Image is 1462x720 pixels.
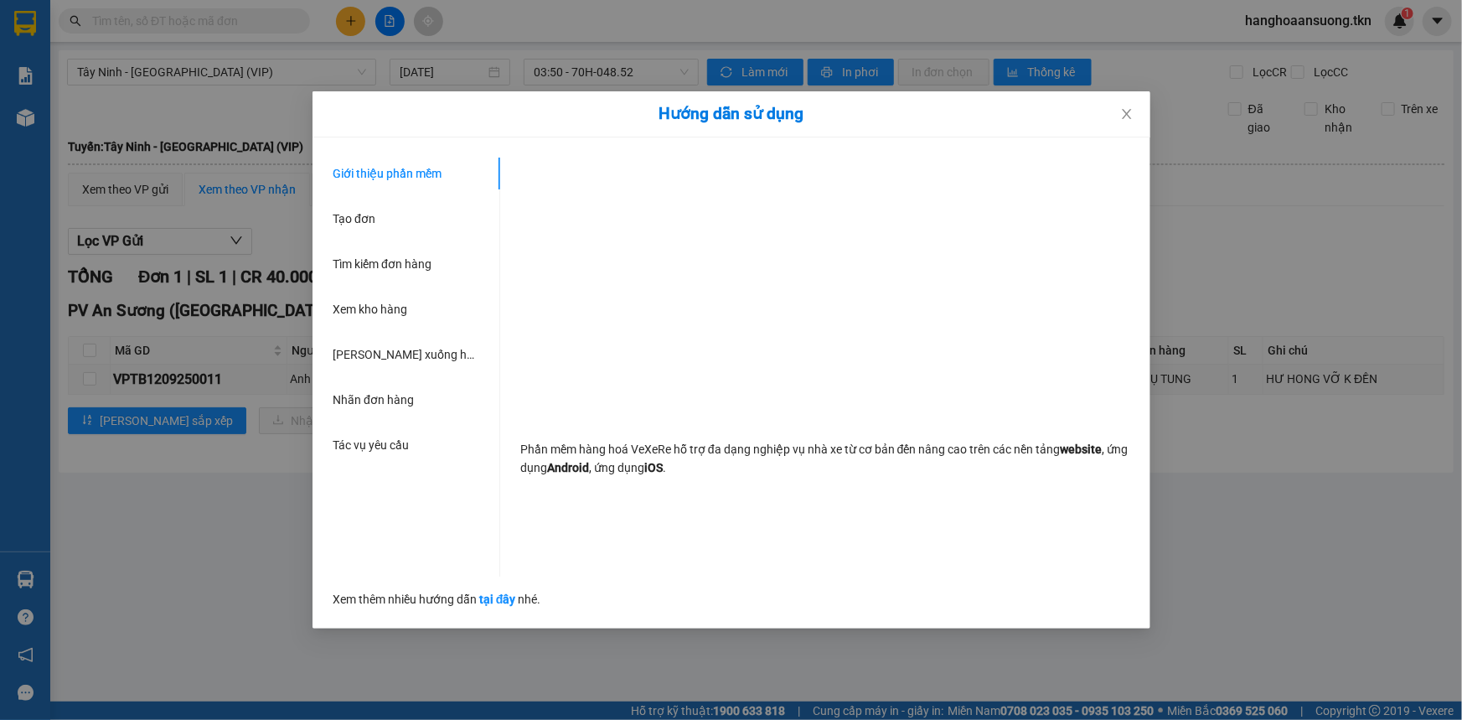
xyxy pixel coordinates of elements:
span: Nhãn đơn hàng [333,393,414,407]
div: Xem thêm nhiều hướng dẫn nhé. [333,577,1130,609]
span: Tạo đơn [333,212,375,225]
strong: Android [547,461,589,474]
p: Phần mềm hàng hoá VeXeRe hỗ trợ đa dạng nghiệp vụ nhà xe từ cơ bản đến nâng cao trên các nền tảng... [520,440,1130,477]
span: Tìm kiếm đơn hàng [333,257,431,271]
iframe: YouTube video player [591,158,1060,422]
strong: iOS [644,461,663,474]
span: [PERSON_NAME] xuống hàng thủ công [333,348,535,361]
span: close [1120,107,1134,121]
a: tại đây [479,593,516,606]
span: Tác vụ yêu cầu [333,438,409,452]
strong: website [1060,443,1102,456]
span: Xem kho hàng [333,303,407,316]
div: Hướng dẫn sử dụng [333,105,1130,123]
span: Giới thiệu phần mềm [333,167,442,180]
button: Close [1103,91,1150,138]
